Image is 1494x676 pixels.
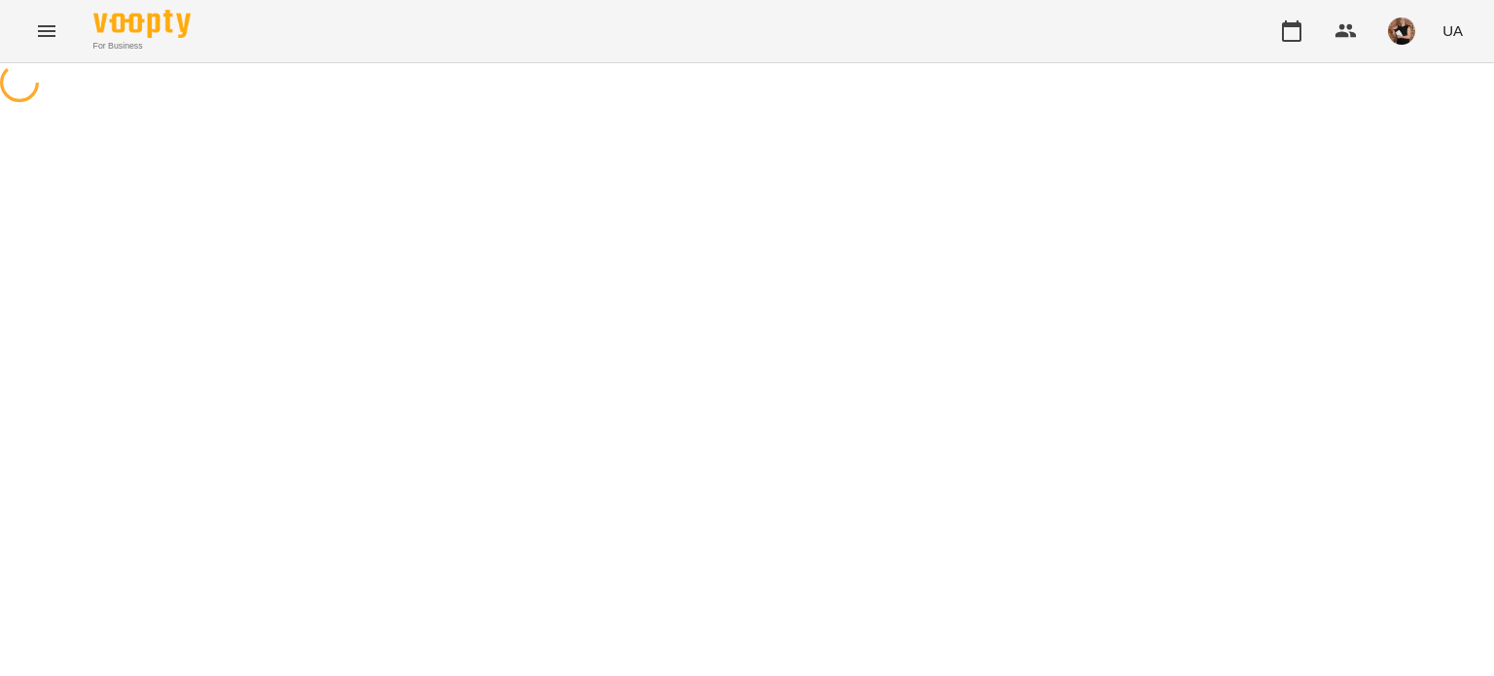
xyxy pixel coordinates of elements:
[1388,18,1415,45] img: 5944c1aeb726a5a997002a54cb6a01a3.jpg
[1442,20,1463,41] span: UA
[93,10,191,38] img: Voopty Logo
[1435,13,1471,49] button: UA
[23,8,70,54] button: Menu
[93,40,191,53] span: For Business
